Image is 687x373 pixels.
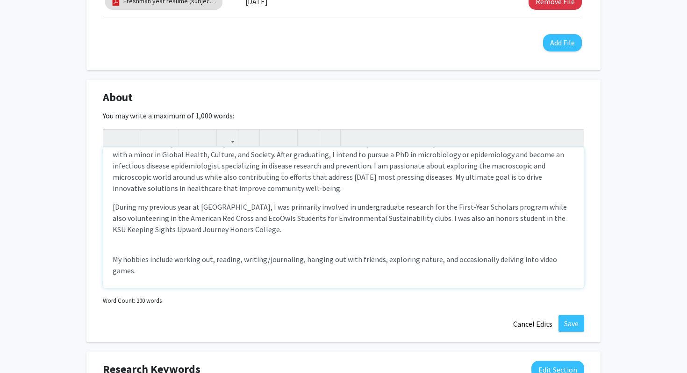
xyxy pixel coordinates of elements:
[181,130,198,146] button: Superscript
[103,89,133,106] span: About
[322,130,338,146] button: Insert horizontal rule
[543,34,582,51] button: Add File
[219,130,236,146] button: Link
[198,130,214,146] button: Subscript
[113,201,574,235] p: [During my previous year at [GEOGRAPHIC_DATA], I was primarily involved in undergraduate research...
[262,130,279,146] button: Unordered list
[160,130,176,146] button: Emphasis (Ctrl + I)
[279,130,295,146] button: Ordered list
[103,110,234,121] label: You may write a maximum of 1,000 words:
[113,138,574,194] p: Hello! My name is [PERSON_NAME], and I am a second-year transfer student at [GEOGRAPHIC_DATA] pur...
[106,130,122,146] button: Undo (Ctrl + Z)
[300,130,316,146] button: Remove format
[565,130,581,146] button: Fullscreen
[558,315,584,332] button: Save
[241,130,257,146] button: Insert Image
[122,130,138,146] button: Redo (Ctrl + Y)
[103,296,162,305] small: Word Count: 200 words
[7,331,40,366] iframe: Chat
[507,315,558,333] button: Cancel Edits
[113,254,574,276] p: My hobbies include working out, reading, writing/journaling, hanging out with friends, exploring ...
[143,130,160,146] button: Strong (Ctrl + B)
[103,147,584,288] div: Note to users with screen readers: Please deactivate our accessibility plugin for this page as it...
